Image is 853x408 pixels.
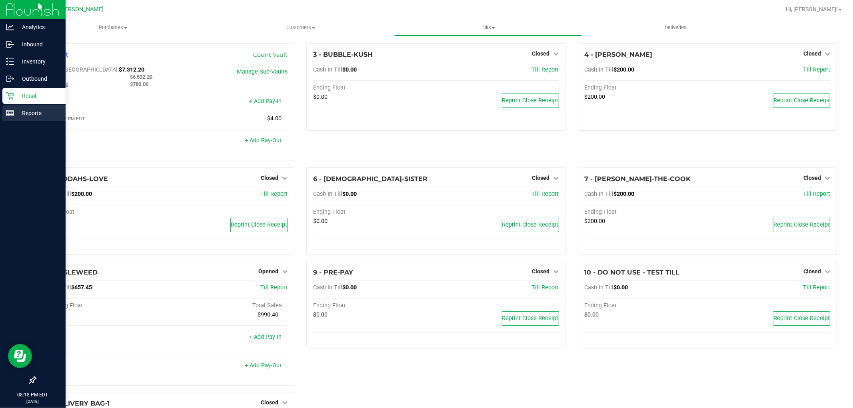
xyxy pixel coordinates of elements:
button: Reprint Close Receipt [773,218,830,232]
p: 08:18 PM EDT [4,391,62,398]
div: Ending Float [313,209,436,216]
inline-svg: Reports [6,109,14,117]
a: Till Report [803,284,830,291]
p: [DATE] [4,398,62,404]
a: Customers [207,19,394,36]
span: $200.00 [585,218,605,225]
span: $657.45 [71,284,92,291]
div: Pay-Outs [42,363,165,370]
div: Beginning Float [42,302,165,309]
p: Inbound [14,40,62,49]
a: Till Report [532,191,559,197]
span: Closed [532,175,550,181]
a: Till Report [532,66,559,73]
span: $990.40 [258,311,278,318]
p: Retail [14,91,62,101]
span: Cash In Till [313,284,342,291]
span: Opened [258,268,278,275]
span: Reprint Close Receipt [502,221,559,228]
a: + Add Pay-In [249,334,282,340]
inline-svg: Inbound [6,40,14,48]
span: Reprint Close Receipt [502,97,559,104]
span: 7 - [PERSON_NAME]-THE-COOK [585,175,691,183]
span: $200.00 [614,66,635,73]
div: Pay-Ins [42,99,165,106]
button: Reprint Close Receipt [773,311,830,326]
a: Till Report [260,284,288,291]
span: Cash In Till [585,191,614,197]
inline-svg: Retail [6,92,14,100]
span: $780.00 [130,81,148,87]
span: Reprint Close Receipt [231,221,287,228]
inline-svg: Outbound [6,75,14,83]
span: Closed [803,175,821,181]
iframe: Resource center [8,344,32,368]
a: Count Vault [253,51,288,58]
span: Customers [207,24,394,31]
a: Purchases [19,19,207,36]
a: Till Report [803,191,830,197]
span: 10 - DO NOT USE - TEST TILL [585,269,680,276]
span: $0.00 [313,218,328,225]
a: Till Report [803,66,830,73]
button: Reprint Close Receipt [502,94,559,108]
span: Closed [803,50,821,57]
span: Reprint Close Receipt [773,97,830,104]
span: $4.00 [267,115,282,122]
button: Reprint Close Receipt [230,218,288,232]
div: Ending Float [585,209,707,216]
span: Cash In [GEOGRAPHIC_DATA]: [42,66,119,73]
span: 12 - DELIVERY BAG-1 [42,400,110,407]
span: [PERSON_NAME] [60,6,104,13]
div: Pay-Ins [42,334,165,342]
span: Purchases [19,24,207,31]
span: $0.00 [342,191,357,197]
p: Outbound [14,74,62,84]
span: Deliveries [654,24,697,31]
button: Reprint Close Receipt [502,311,559,326]
div: Pay-Outs [42,138,165,145]
div: Total Sales [165,302,288,309]
p: Reports [14,108,62,118]
span: 6 - [DEMOGRAPHIC_DATA]-SISTER [313,175,427,183]
span: Reprint Close Receipt [773,315,830,322]
span: 9 - PRE-PAY [313,269,353,276]
span: $6,532.20 [130,74,152,80]
span: $7,312.20 [119,66,144,73]
button: Reprint Close Receipt [773,94,830,108]
a: Manage Sub-Vaults [237,68,288,75]
a: + Add Pay-In [249,98,282,105]
p: Analytics [14,22,62,32]
span: 4 - [PERSON_NAME] [585,51,653,58]
span: Closed [261,399,278,406]
inline-svg: Inventory [6,58,14,66]
a: Till Report [532,284,559,291]
div: Ending Float [313,84,436,92]
a: Till Report [260,191,288,197]
a: Deliveries [582,19,769,36]
span: $0.00 [342,284,357,291]
div: Ending Float [313,302,436,309]
span: $200.00 [585,94,605,100]
a: Tills [394,19,582,36]
inline-svg: Analytics [6,23,14,31]
span: $0.00 [585,311,599,318]
span: $0.00 [313,311,328,318]
span: Reprint Close Receipt [502,315,559,322]
a: + Add Pay-Out [245,362,282,369]
span: Closed [532,50,550,57]
span: Hi, [PERSON_NAME]! [786,6,838,12]
span: Closed [532,268,550,275]
span: Tills [395,24,581,31]
span: Closed [261,175,278,181]
span: Reprint Close Receipt [773,221,830,228]
a: + Add Pay-Out [245,137,282,144]
span: Closed [803,268,821,275]
span: 5 - BUDDAHS-LOVE [42,175,108,183]
button: Reprint Close Receipt [502,218,559,232]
